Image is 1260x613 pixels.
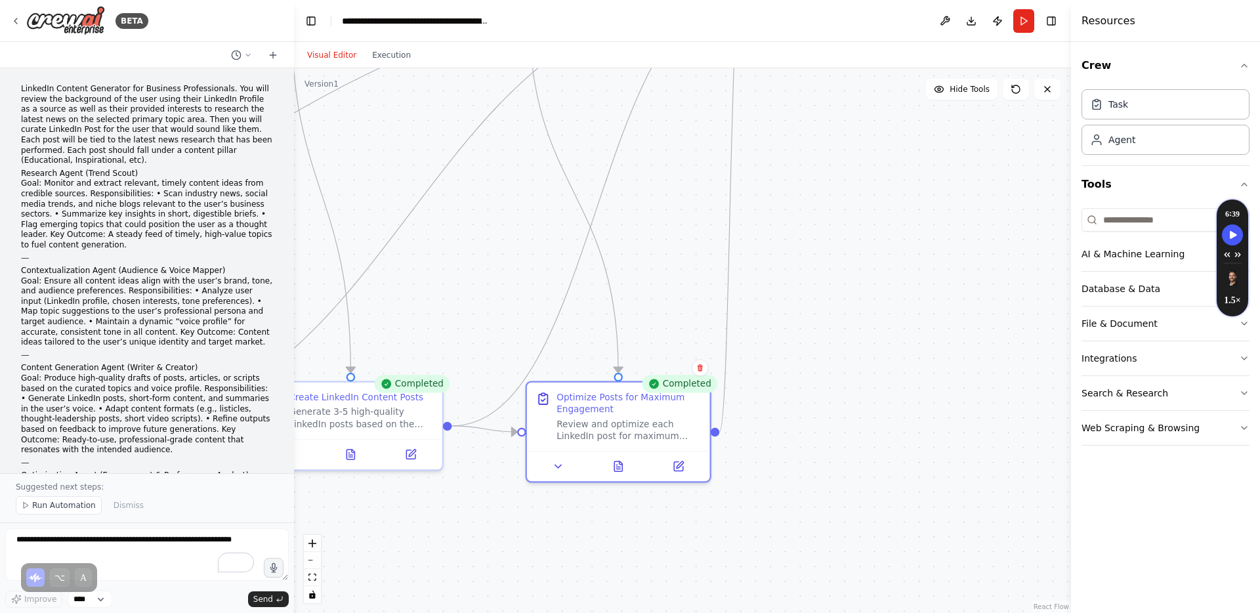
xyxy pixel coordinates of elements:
button: View output [587,457,650,475]
p: ⸻ [21,458,273,469]
li: Content Generation Agent (Writer & Creator) [21,363,273,373]
p: Suggested next steps: [16,482,278,492]
button: Web Scraping & Browsing [1081,411,1249,445]
img: Logo [26,6,105,35]
button: Switch to previous chat [226,47,257,63]
div: Generate 3-5 high-quality LinkedIn posts based on the researched topics and user's voice profile.... [289,406,433,430]
nav: breadcrumb [342,14,490,28]
button: AI & Machine Learning [1081,237,1249,271]
button: Open in side panel [385,446,436,463]
h4: Resources [1081,13,1135,29]
button: toggle interactivity [304,586,321,603]
span: Send [253,594,273,604]
div: Agent [1108,133,1135,146]
g: Edge from 3075bf91-4578-41c1-8ab6-ee082767dc59 to a9ee2f19-ad53-404d-9f27-f6bc8f8f7c0c [522,11,626,373]
div: Optimize Posts for Maximum Engagement [556,391,701,415]
p: Goal: Ensure all content ideas align with the user’s brand, tone, and audience preferences. Respo... [21,276,273,348]
div: Task [1108,98,1128,111]
button: Run Automation [16,496,102,515]
button: Hide left sidebar [302,12,320,30]
div: React Flow controls [304,535,321,603]
p: Goal: Monitor and extract relevant, timely content ideas from credible sources. Responsibilities:... [21,179,273,250]
a: React Flow attribution [1034,603,1069,610]
button: File & Document [1081,306,1249,341]
textarea: To enrich screen reader interactions, please activate Accessibility in Grammarly extension settings [5,528,289,581]
button: Open in side panel [653,457,704,475]
g: Edge from 042ec85d-7154-41a2-9e3f-84dec1477fa4 to 8a42f00a-4906-4114-bb57-967fb2ae662a [283,11,358,373]
div: BETA [115,13,148,29]
g: Edge from 8a42f00a-4906-4114-bb57-967fb2ae662a to a9ee2f19-ad53-404d-9f27-f6bc8f8f7c0c [451,419,517,440]
button: fit view [304,569,321,586]
div: Review and optimize each LinkedIn post for maximum engagement potential. Add strategic hashtags r... [556,418,701,442]
button: Integrations [1081,341,1249,375]
button: Start a new chat [262,47,283,63]
button: Send [248,591,289,607]
button: zoom in [304,535,321,552]
li: Contextualization Agent (Audience & Voice Mapper) [21,266,273,276]
button: Dismiss [107,496,150,515]
button: Search & Research [1081,376,1249,410]
div: Tools [1081,203,1249,456]
div: CompletedOptimize Posts for Maximum EngagementReview and optimize each LinkedIn post for maximum ... [526,381,711,482]
button: Crew [1081,47,1249,84]
button: zoom out [304,552,321,569]
span: Improve [24,594,56,604]
p: LinkedIn Content Generator for Business Professionals. You will review the background of the user... [21,84,273,166]
p: Goal: Produce high-quality drafts of posts, articles, or scripts based on the curated topics and ... [21,373,273,455]
button: Improve [5,591,62,608]
div: Completed [642,375,717,392]
button: Database & Data [1081,272,1249,306]
span: Dismiss [114,500,144,511]
div: Crew [1081,84,1249,165]
button: Hide Tools [926,79,997,100]
li: Optimization Agent (Engagement & Performance Analyst) [21,471,273,481]
div: CompletedCreate LinkedIn Content PostsGenerate 3-5 high-quality LinkedIn posts based on the resea... [258,381,444,471]
span: Run Automation [32,500,96,511]
p: ⸻ [21,253,273,264]
button: Delete node [692,359,709,376]
button: Visual Editor [299,47,364,63]
span: Hide Tools [950,84,990,95]
li: Research Agent (Trend Scout) [21,169,273,179]
button: Execution [364,47,419,63]
button: Tools [1081,166,1249,203]
div: Completed [374,375,450,392]
div: Create LinkedIn Content Posts [289,391,423,403]
button: Hide right sidebar [1042,12,1060,30]
div: Version 1 [304,79,339,89]
button: Click to speak your automation idea [264,558,283,578]
button: View output [319,446,382,463]
p: ⸻ [21,350,273,361]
